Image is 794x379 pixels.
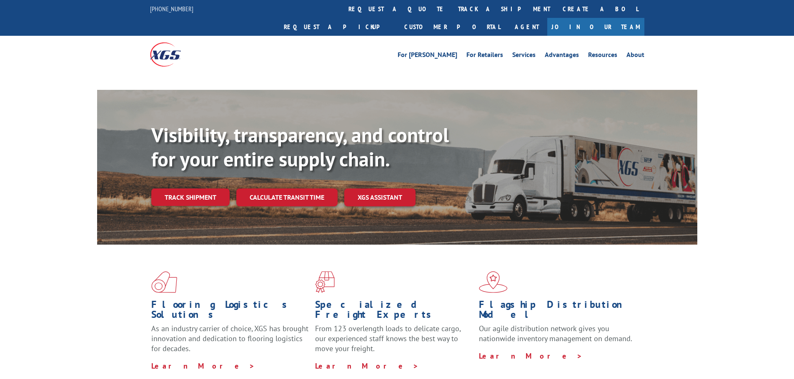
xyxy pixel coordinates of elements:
[466,52,503,61] a: For Retailers
[479,351,583,361] a: Learn More >
[315,271,335,293] img: xgs-icon-focused-on-flooring-red
[151,300,309,324] h1: Flooring Logistics Solutions
[151,324,308,353] span: As an industry carrier of choice, XGS has brought innovation and dedication to flooring logistics...
[315,324,473,361] p: From 123 overlength loads to delicate cargo, our experienced staff knows the best way to move you...
[545,52,579,61] a: Advantages
[479,324,632,343] span: Our agile distribution network gives you nationwide inventory management on demand.
[150,5,193,13] a: [PHONE_NUMBER]
[626,52,644,61] a: About
[315,361,419,371] a: Learn More >
[344,188,416,206] a: XGS ASSISTANT
[151,361,255,371] a: Learn More >
[479,271,508,293] img: xgs-icon-flagship-distribution-model-red
[151,271,177,293] img: xgs-icon-total-supply-chain-intelligence-red
[151,122,449,172] b: Visibility, transparency, and control for your entire supply chain.
[506,18,547,36] a: Agent
[315,300,473,324] h1: Specialized Freight Experts
[512,52,536,61] a: Services
[588,52,617,61] a: Resources
[398,52,457,61] a: For [PERSON_NAME]
[547,18,644,36] a: Join Our Team
[151,188,230,206] a: Track shipment
[398,18,506,36] a: Customer Portal
[278,18,398,36] a: Request a pickup
[479,300,636,324] h1: Flagship Distribution Model
[236,188,338,206] a: Calculate transit time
